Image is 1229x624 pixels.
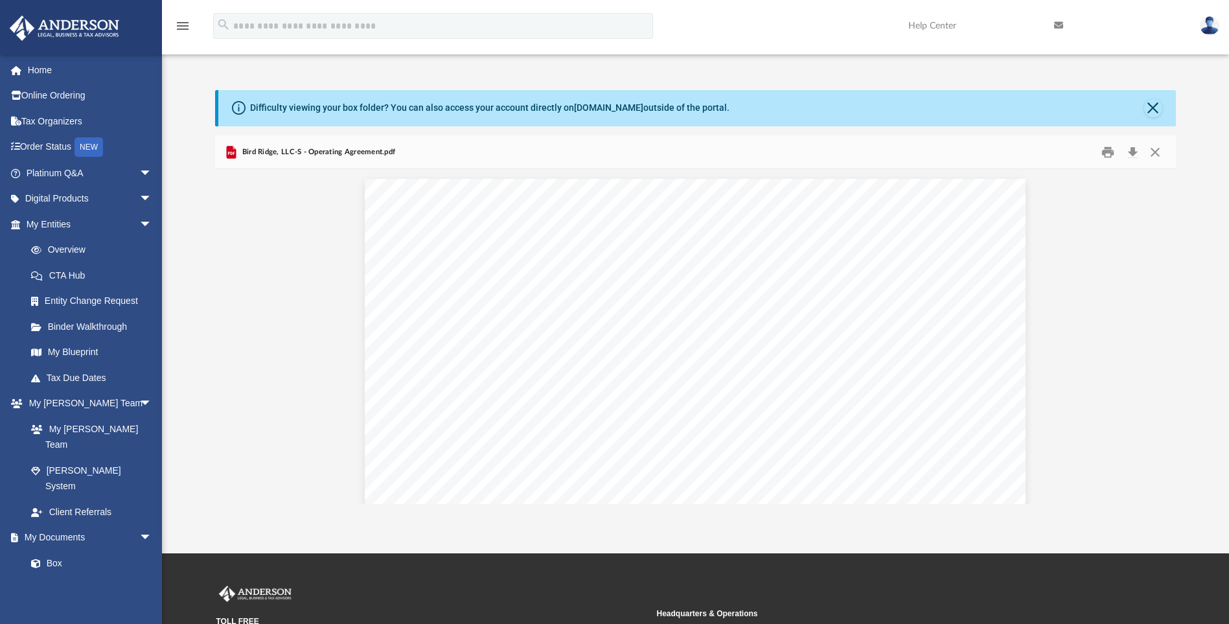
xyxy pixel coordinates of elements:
div: Difficulty viewing your box folder? You can also access your account directly on outside of the p... [250,101,729,115]
div: Preview [215,135,1175,504]
a: CTA Hub [18,262,172,288]
a: Tax Organizers [9,108,172,134]
a: [DOMAIN_NAME] [574,102,643,113]
a: My Blueprint [18,340,165,365]
a: menu [175,25,190,34]
a: Box [18,550,159,576]
span: Bird Ridge, LLC-S - Operating Agreement.pdf [239,146,395,158]
a: My [PERSON_NAME] Teamarrow_drop_down [9,391,165,417]
a: My Documentsarrow_drop_down [9,525,165,551]
span: arrow_drop_down [139,391,165,417]
a: Overview [18,237,172,263]
a: [PERSON_NAME] System [18,457,165,499]
a: Order StatusNEW [9,134,172,161]
button: Close [1143,142,1167,162]
span: arrow_drop_down [139,186,165,213]
span: arrow_drop_down [139,160,165,187]
img: Anderson Advisors Platinum Portal [6,16,123,41]
small: Headquarters & Operations [657,608,1088,619]
div: File preview [215,169,1175,503]
div: Document Viewer [215,169,1175,503]
a: Digital Productsarrow_drop_down [9,186,172,212]
span: arrow_drop_down [139,211,165,238]
div: NEW [75,137,103,157]
a: Meeting Minutes [18,576,165,602]
a: My Entitiesarrow_drop_down [9,211,172,237]
button: Download [1121,142,1144,162]
button: Print [1095,142,1121,162]
span: arrow_drop_down [139,525,165,551]
a: Entity Change Request [18,288,172,314]
a: Online Ordering [9,83,172,109]
a: Tax Due Dates [18,365,172,391]
button: Close [1144,99,1162,117]
a: Platinum Q&Aarrow_drop_down [9,160,172,186]
img: Anderson Advisors Platinum Portal [216,586,294,603]
i: menu [175,18,190,34]
a: Home [9,57,172,83]
img: User Pic [1200,16,1219,35]
i: search [216,17,231,32]
a: My [PERSON_NAME] Team [18,416,159,457]
a: Client Referrals [18,499,165,525]
a: Binder Walkthrough [18,314,172,340]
